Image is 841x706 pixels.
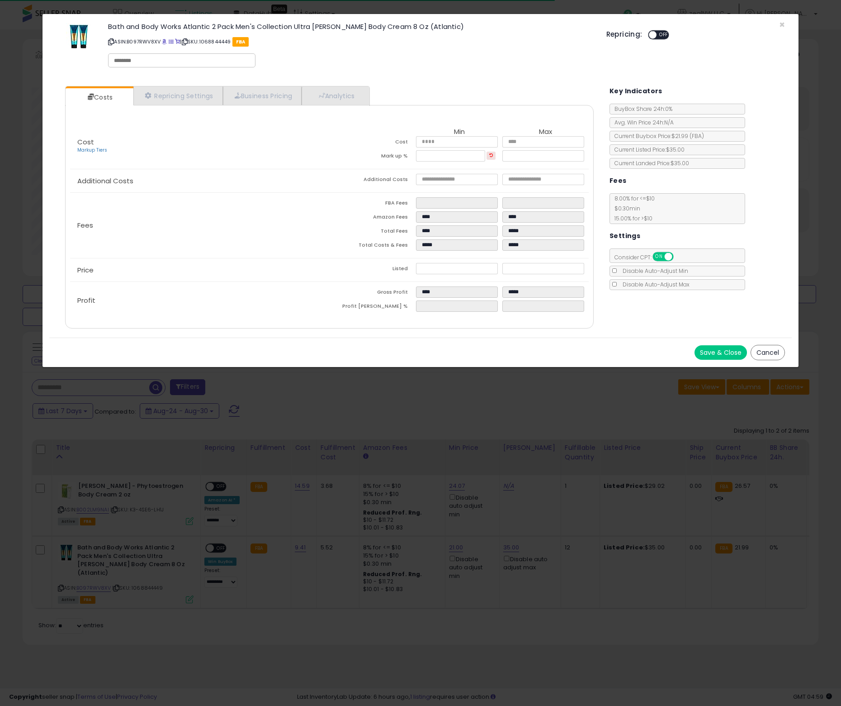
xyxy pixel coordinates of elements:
[330,174,416,188] td: Additional Costs
[690,132,704,140] span: ( FBA )
[175,38,180,45] a: Your listing only
[330,286,416,301] td: Gross Profit
[610,205,640,212] span: $0.30 min
[70,177,330,185] p: Additional Costs
[330,301,416,315] td: Profit [PERSON_NAME] %
[610,132,704,140] span: Current Buybox Price:
[108,34,592,49] p: ASIN: B097RWV8XV | SKU: 1068844449
[330,225,416,239] td: Total Fees
[618,267,688,275] span: Disable Auto-Adjust Min
[330,239,416,253] td: Total Costs & Fees
[223,86,302,105] a: Business Pricing
[330,136,416,150] td: Cost
[330,211,416,225] td: Amazon Fees
[672,253,686,261] span: OFF
[108,23,592,30] h3: Bath and Body Works Atlantic 2 Pack Men's Collection Ultra [PERSON_NAME] Body Cream 8 Oz (Atlantic)
[609,230,640,242] h5: Settings
[70,267,330,274] p: Price
[232,37,249,47] span: FBA
[610,253,685,261] span: Consider CPT:
[77,147,107,153] a: Markup Tiers
[66,88,132,106] a: Costs
[610,119,674,126] span: Avg. Win Price 24h: N/A
[70,138,330,154] p: Cost
[695,345,747,360] button: Save & Close
[70,222,330,229] p: Fees
[330,197,416,211] td: FBA Fees
[606,31,643,38] h5: Repricing:
[162,38,167,45] a: BuyBox page
[653,253,665,261] span: ON
[610,105,672,113] span: BuyBox Share 24h: 0%
[751,345,785,360] button: Cancel
[671,132,704,140] span: $21.99
[609,175,627,186] h5: Fees
[416,128,502,136] th: Min
[330,150,416,164] td: Mark up %
[169,38,174,45] a: All offer listings
[610,215,652,222] span: 15.00 % for > $10
[133,86,223,105] a: Repricing Settings
[610,159,689,167] span: Current Landed Price: $35.00
[609,86,662,97] h5: Key Indicators
[66,23,92,50] img: 41r8e7kwHyS._SL60_.jpg
[618,281,690,288] span: Disable Auto-Adjust Max
[779,18,785,31] span: ×
[330,263,416,277] td: Listed
[610,195,655,222] span: 8.00 % for <= $10
[302,86,369,105] a: Analytics
[610,146,685,153] span: Current Listed Price: $35.00
[502,128,589,136] th: Max
[657,31,671,39] span: OFF
[70,297,330,304] p: Profit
